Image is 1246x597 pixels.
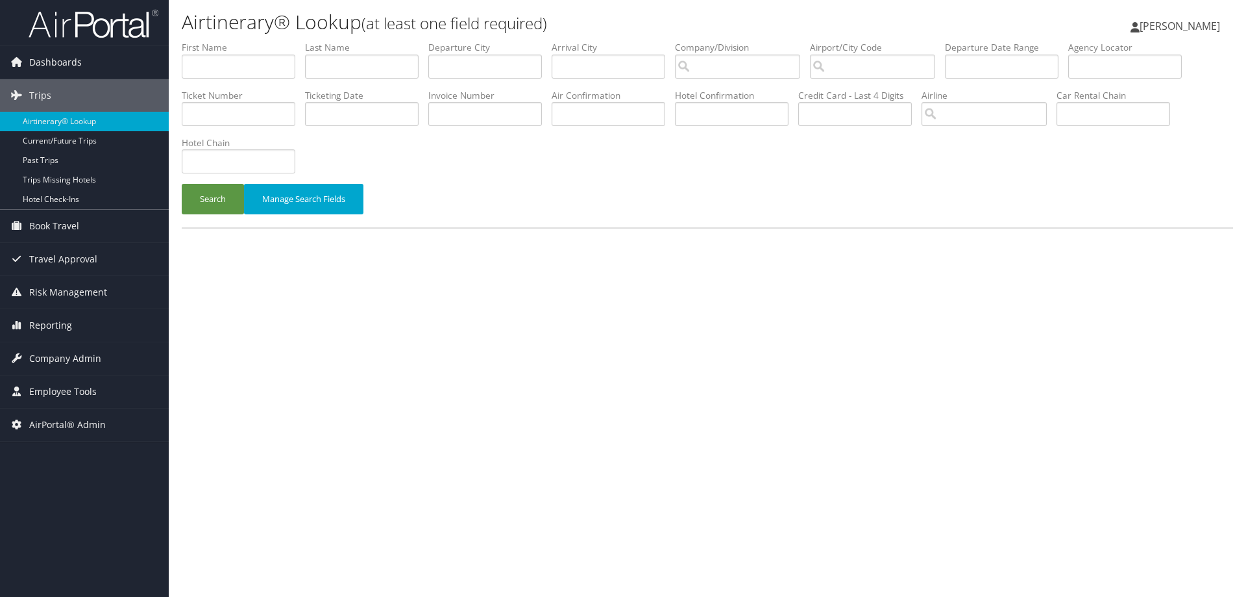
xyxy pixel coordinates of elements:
[945,41,1068,54] label: Departure Date Range
[922,89,1057,102] label: Airline
[182,89,305,102] label: Ticket Number
[182,184,244,214] button: Search
[182,136,305,149] label: Hotel Chain
[29,342,101,375] span: Company Admin
[244,184,363,214] button: Manage Search Fields
[675,89,798,102] label: Hotel Confirmation
[428,41,552,54] label: Departure City
[428,89,552,102] label: Invoice Number
[361,12,547,34] small: (at least one field required)
[1068,41,1191,54] label: Agency Locator
[29,309,72,342] span: Reporting
[29,79,51,112] span: Trips
[29,210,79,242] span: Book Travel
[1057,89,1180,102] label: Car Rental Chain
[29,8,158,39] img: airportal-logo.png
[29,409,106,441] span: AirPortal® Admin
[1130,6,1233,45] a: [PERSON_NAME]
[305,89,428,102] label: Ticketing Date
[29,46,82,79] span: Dashboards
[305,41,428,54] label: Last Name
[29,243,97,275] span: Travel Approval
[29,276,107,309] span: Risk Management
[182,8,883,36] h1: Airtinerary® Lookup
[552,89,675,102] label: Air Confirmation
[1140,19,1220,33] span: [PERSON_NAME]
[182,41,305,54] label: First Name
[798,89,922,102] label: Credit Card - Last 4 Digits
[675,41,810,54] label: Company/Division
[810,41,945,54] label: Airport/City Code
[552,41,675,54] label: Arrival City
[29,375,97,408] span: Employee Tools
